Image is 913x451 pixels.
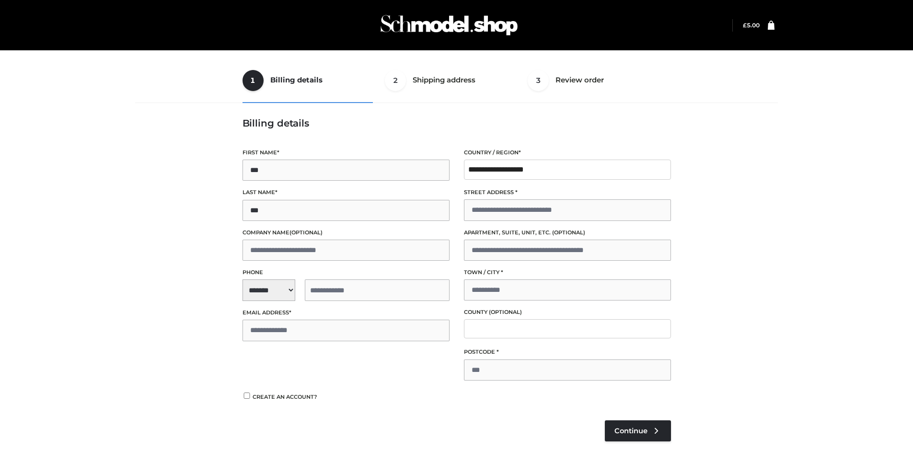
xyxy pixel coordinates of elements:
[289,229,323,236] span: (optional)
[464,148,671,157] label: Country / Region
[464,268,671,277] label: Town / City
[464,228,671,237] label: Apartment, suite, unit, etc.
[464,308,671,317] label: County
[743,22,760,29] bdi: 5.00
[464,347,671,357] label: Postcode
[243,228,450,237] label: Company name
[489,309,522,315] span: (optional)
[243,308,450,317] label: Email address
[743,22,760,29] a: £5.00
[243,117,671,129] h3: Billing details
[552,229,585,236] span: (optional)
[243,268,450,277] label: Phone
[377,6,521,44] img: Schmodel Admin 964
[243,188,450,197] label: Last name
[605,420,671,441] a: Continue
[243,393,251,399] input: Create an account?
[253,393,317,400] span: Create an account?
[464,188,671,197] label: Street address
[243,148,450,157] label: First name
[614,427,647,435] span: Continue
[743,22,747,29] span: £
